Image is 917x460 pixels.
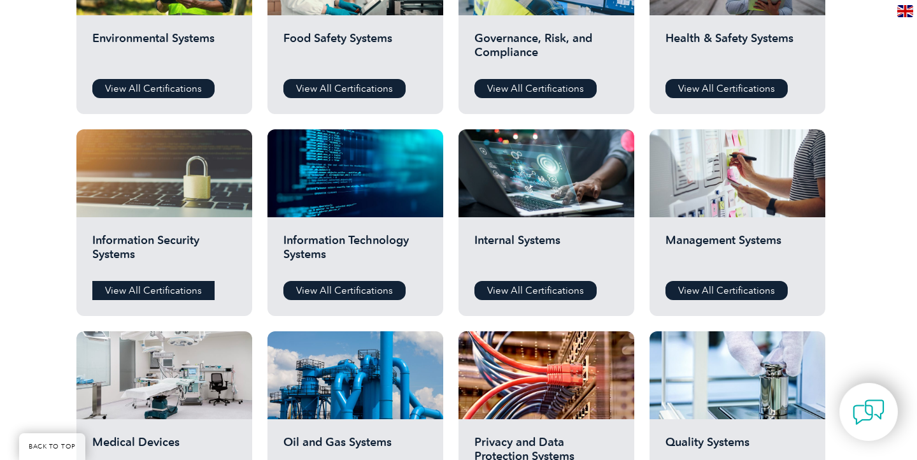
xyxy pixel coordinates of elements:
[19,433,85,460] a: BACK TO TOP
[92,233,236,271] h2: Information Security Systems
[665,281,788,300] a: View All Certifications
[474,233,618,271] h2: Internal Systems
[92,79,215,98] a: View All Certifications
[474,79,597,98] a: View All Certifications
[283,281,406,300] a: View All Certifications
[92,31,236,69] h2: Environmental Systems
[474,31,618,69] h2: Governance, Risk, and Compliance
[283,31,427,69] h2: Food Safety Systems
[474,281,597,300] a: View All Certifications
[283,233,427,271] h2: Information Technology Systems
[897,5,913,17] img: en
[92,281,215,300] a: View All Certifications
[665,31,809,69] h2: Health & Safety Systems
[665,233,809,271] h2: Management Systems
[665,79,788,98] a: View All Certifications
[283,79,406,98] a: View All Certifications
[853,396,885,428] img: contact-chat.png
